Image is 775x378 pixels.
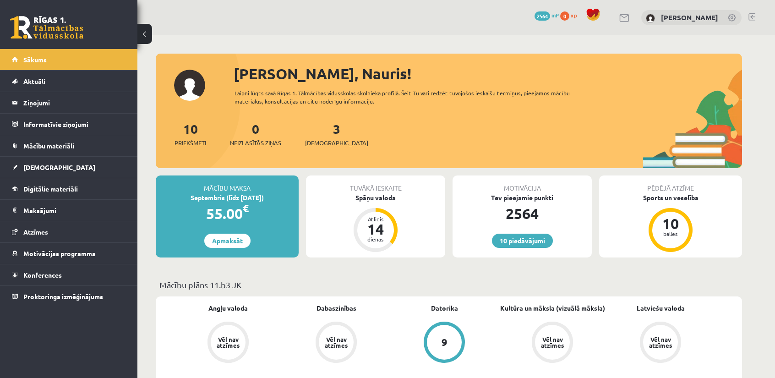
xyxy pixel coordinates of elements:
[230,138,281,148] span: Neizlasītās ziņas
[661,13,718,22] a: [PERSON_NAME]
[159,279,738,291] p: Mācību plāns 11.b3 JK
[243,202,249,215] span: €
[23,249,96,257] span: Motivācijas programma
[646,14,655,23] img: Nauris Vakermanis
[362,216,389,222] div: Atlicis
[323,336,349,348] div: Vēl nav atzīmes
[23,55,47,64] span: Sākums
[571,11,577,19] span: xp
[10,16,83,39] a: Rīgas 1. Tālmācības vidusskola
[156,175,299,193] div: Mācību maksa
[12,286,126,307] a: Proktoringa izmēģinājums
[230,121,281,148] a: 0Neizlasītās ziņas
[23,142,74,150] span: Mācību materiāli
[306,193,445,253] a: Spāņu valoda Atlicis 14 dienas
[535,11,550,21] span: 2564
[362,236,389,242] div: dienas
[174,322,282,365] a: Vēl nav atzīmes
[175,138,206,148] span: Priekšmeti
[12,243,126,264] a: Motivācijas programma
[175,121,206,148] a: 10Priekšmeti
[317,303,356,313] a: Dabaszinības
[12,264,126,285] a: Konferences
[657,231,684,236] div: balles
[657,216,684,231] div: 10
[453,175,592,193] div: Motivācija
[599,193,742,253] a: Sports un veselība 10 balles
[442,337,448,347] div: 9
[306,175,445,193] div: Tuvākā ieskaite
[560,11,569,21] span: 0
[560,11,581,19] a: 0 xp
[12,200,126,221] a: Maksājumi
[235,89,586,105] div: Laipni lūgts savā Rīgas 1. Tālmācības vidusskolas skolnieka profilā. Šeit Tu vari redzēt tuvojošo...
[12,221,126,242] a: Atzīmes
[23,185,78,193] span: Digitālie materiāli
[12,114,126,135] a: Informatīvie ziņojumi
[453,203,592,225] div: 2564
[215,336,241,348] div: Vēl nav atzīmes
[305,138,368,148] span: [DEMOGRAPHIC_DATA]
[12,135,126,156] a: Mācību materiāli
[23,92,126,113] legend: Ziņojumi
[390,322,498,365] a: 9
[23,292,103,301] span: Proktoringa izmēģinājums
[23,228,48,236] span: Atzīmes
[12,49,126,70] a: Sākums
[431,303,458,313] a: Datorika
[362,222,389,236] div: 14
[12,157,126,178] a: [DEMOGRAPHIC_DATA]
[637,303,685,313] a: Latviešu valoda
[23,271,62,279] span: Konferences
[492,234,553,248] a: 10 piedāvājumi
[453,193,592,203] div: Tev pieejamie punkti
[599,175,742,193] div: Pēdējā atzīme
[606,322,715,365] a: Vēl nav atzīmes
[23,114,126,135] legend: Informatīvie ziņojumi
[23,77,45,85] span: Aktuāli
[305,121,368,148] a: 3[DEMOGRAPHIC_DATA]
[306,193,445,203] div: Spāņu valoda
[23,163,95,171] span: [DEMOGRAPHIC_DATA]
[234,63,742,85] div: [PERSON_NAME], Nauris!
[156,193,299,203] div: Septembris (līdz [DATE])
[156,203,299,225] div: 55.00
[648,336,673,348] div: Vēl nav atzīmes
[551,11,559,19] span: mP
[535,11,559,19] a: 2564 mP
[282,322,390,365] a: Vēl nav atzīmes
[12,92,126,113] a: Ziņojumi
[208,303,248,313] a: Angļu valoda
[12,178,126,199] a: Digitālie materiāli
[599,193,742,203] div: Sports un veselība
[498,322,606,365] a: Vēl nav atzīmes
[500,303,605,313] a: Kultūra un māksla (vizuālā māksla)
[12,71,126,92] a: Aktuāli
[204,234,251,248] a: Apmaksāt
[540,336,565,348] div: Vēl nav atzīmes
[23,200,126,221] legend: Maksājumi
